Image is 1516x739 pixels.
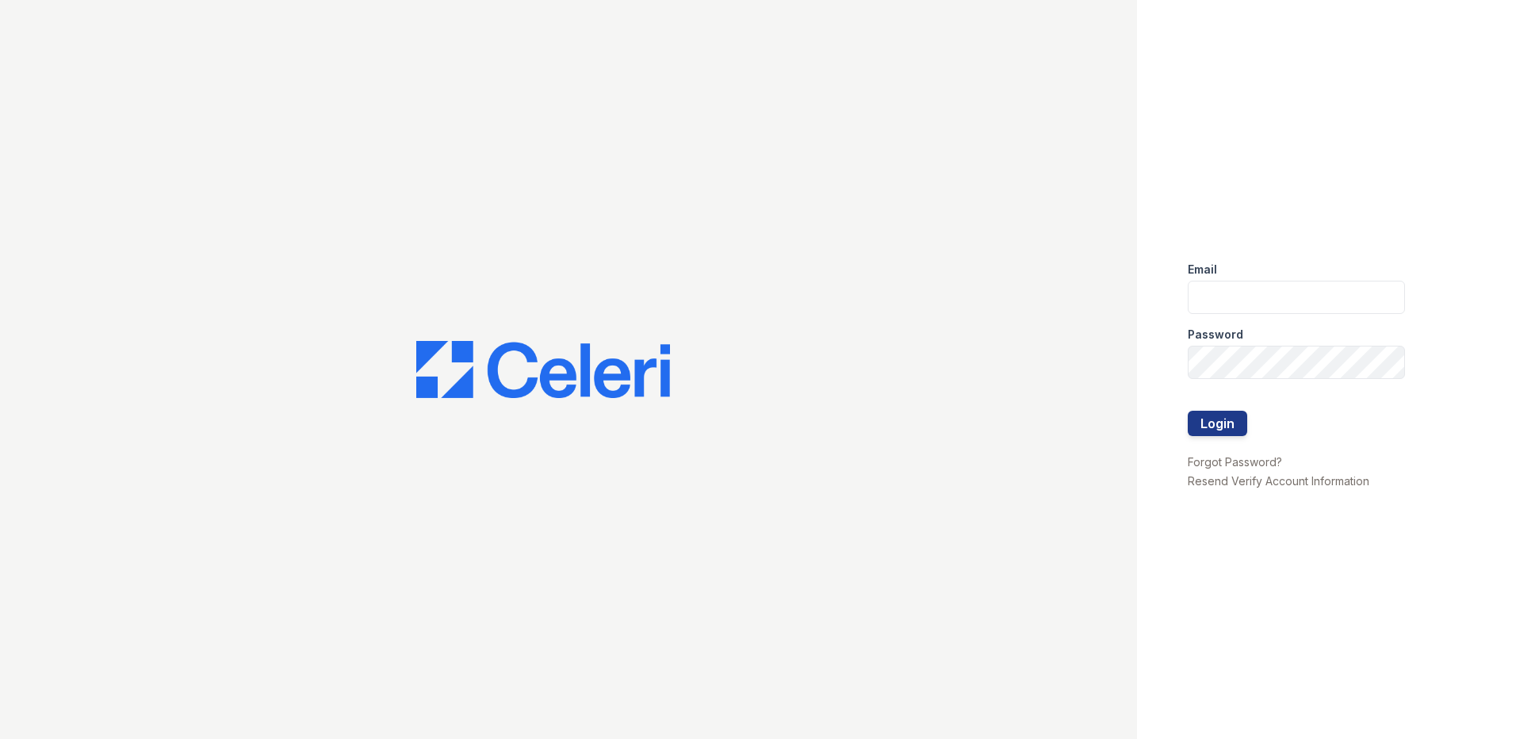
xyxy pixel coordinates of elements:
[1188,474,1369,488] a: Resend Verify Account Information
[416,341,670,398] img: CE_Logo_Blue-a8612792a0a2168367f1c8372b55b34899dd931a85d93a1a3d3e32e68fde9ad4.png
[1188,262,1217,278] label: Email
[1188,455,1282,469] a: Forgot Password?
[1188,327,1243,343] label: Password
[1188,411,1247,436] button: Login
